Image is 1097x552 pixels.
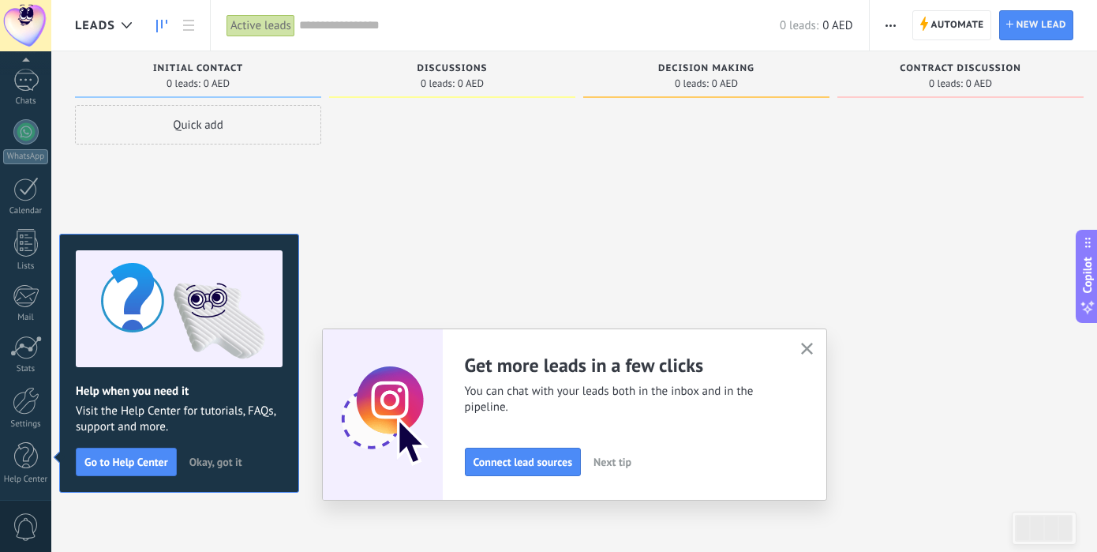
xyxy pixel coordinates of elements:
[182,450,249,474] button: Okay, got it
[822,18,852,33] span: 0 AED
[167,79,200,88] span: 0 leads:
[204,79,230,88] span: 0 AED
[75,18,115,33] span: Leads
[465,448,582,476] button: Connect lead sources
[591,63,822,77] div: Decision making
[929,79,963,88] span: 0 leads:
[76,404,283,435] span: Visit the Help Center for tutorials, FAQs, support and more.
[845,63,1076,77] div: Contract discussion
[227,14,295,37] div: Active leads
[76,448,177,476] button: Go to Help Center
[3,149,48,164] div: WhatsApp
[966,79,992,88] span: 0 AED
[931,11,984,39] span: Automate
[3,364,49,374] div: Stats
[675,79,709,88] span: 0 leads:
[84,456,168,468] span: Go to Help Center
[3,475,49,485] div: Help Center
[83,63,313,77] div: Initial contact
[658,63,754,74] span: Decision making
[3,313,49,323] div: Mail
[75,105,321,145] div: Quick add
[175,10,202,41] a: List
[1080,257,1095,293] span: Copilot
[999,10,1073,40] a: New lead
[337,63,567,77] div: Discussions
[3,206,49,216] div: Calendar
[1017,11,1066,39] span: New lead
[465,353,782,377] h2: Get more leads in a few clicks
[879,10,902,40] button: More
[153,63,243,74] span: Initial contact
[474,456,573,468] span: Connect lead sources
[780,18,818,33] span: 0 leads:
[421,79,455,88] span: 0 leads:
[712,79,738,88] span: 0 AED
[3,261,49,272] div: Lists
[76,384,283,399] h2: Help when you need it
[900,63,1020,74] span: Contract discussion
[3,419,49,430] div: Settings
[586,450,638,474] button: Next tip
[3,96,49,107] div: Chats
[148,10,175,41] a: Leads
[465,384,782,415] span: You can chat with your leads both in the inbox and in the pipeline.
[593,456,631,468] span: Next tip
[458,79,484,88] span: 0 AED
[189,456,242,468] span: Okay, got it
[417,63,487,74] span: Discussions
[912,10,991,40] a: Automate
